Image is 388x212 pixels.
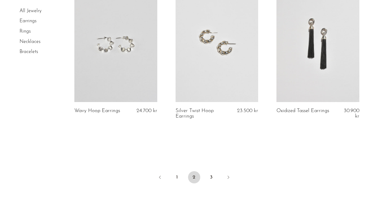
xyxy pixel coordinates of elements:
span: 2 [188,171,200,183]
a: Bracelets [20,49,38,54]
a: Previous [154,171,166,185]
a: Necklaces [20,39,41,44]
span: 24.700 kr [137,108,157,113]
span: 30.900 kr [344,108,359,119]
a: Rings [20,29,31,34]
a: All Jewelry [20,9,41,13]
a: Wavy Hoop Earrings [74,108,120,114]
a: Next [222,171,234,185]
a: 1 [171,171,183,183]
a: 3 [205,171,217,183]
a: Oxidized Tassel Earrings [276,108,329,119]
span: 23.500 kr [237,108,258,113]
a: Earrings [20,19,37,24]
a: Silver Twist Hoop Earrings [176,108,230,119]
